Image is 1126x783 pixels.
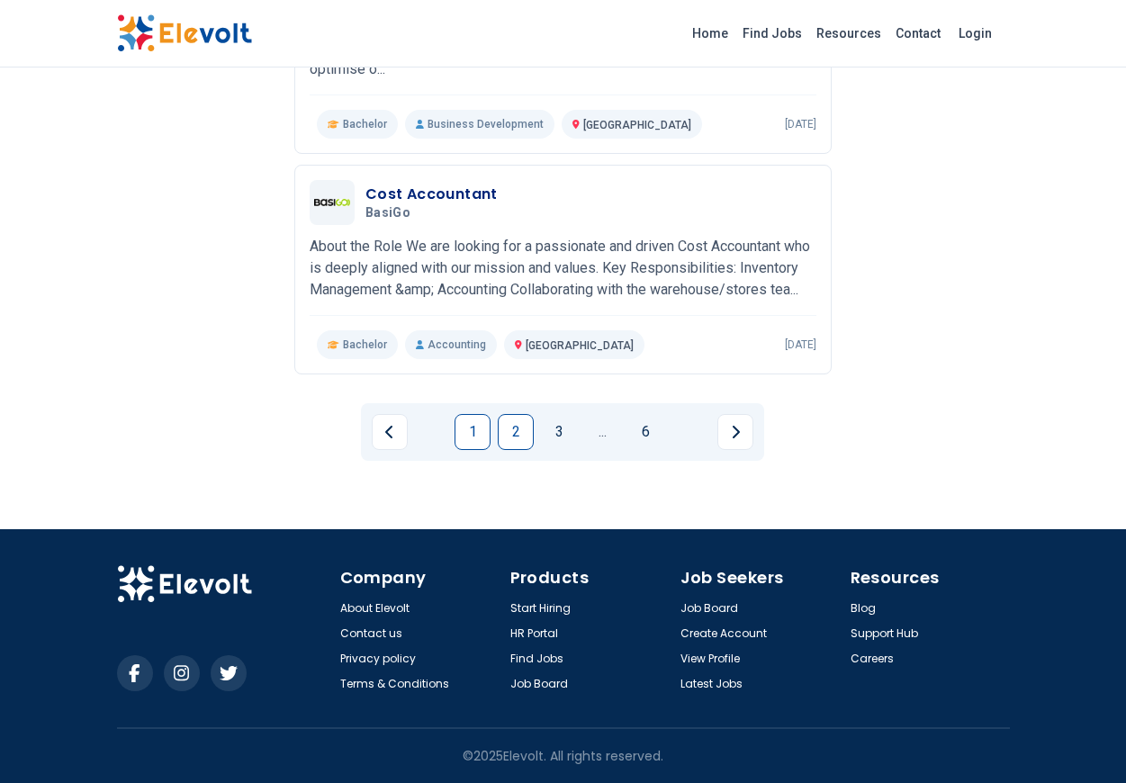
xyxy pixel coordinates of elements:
[680,652,740,666] a: View Profile
[372,414,408,450] a: Previous page
[627,414,663,450] a: Page 6
[510,565,670,590] h4: Products
[717,414,753,450] a: Next page
[851,652,894,666] a: Careers
[809,19,888,48] a: Resources
[526,339,634,352] span: [GEOGRAPHIC_DATA]
[785,337,816,352] p: [DATE]
[310,236,816,301] p: About the Role We are looking for a passionate and driven Cost Accountant who is deeply aligned w...
[680,601,738,616] a: Job Board
[463,747,663,765] p: © 2025 Elevolt. All rights reserved.
[785,117,816,131] p: [DATE]
[117,565,252,603] img: Elevolt
[340,601,410,616] a: About Elevolt
[680,565,840,590] h4: Job Seekers
[340,565,500,590] h4: Company
[314,199,350,206] img: BasiGo
[851,626,918,641] a: Support Hub
[343,117,387,131] span: Bachelor
[680,626,767,641] a: Create Account
[510,601,571,616] a: Start Hiring
[455,414,491,450] a: Page 1 is your current page
[685,19,735,48] a: Home
[405,110,554,139] p: Business Development
[851,601,876,616] a: Blog
[1036,697,1126,783] iframe: Chat Widget
[541,414,577,450] a: Page 3
[343,337,387,352] span: Bachelor
[888,19,948,48] a: Contact
[405,330,497,359] p: Accounting
[310,180,816,359] a: BasiGoCost AccountantBasiGoAbout the Role We are looking for a passionate and driven Cost Account...
[851,565,1010,590] h4: Resources
[735,19,809,48] a: Find Jobs
[117,14,252,52] img: Elevolt
[340,652,416,666] a: Privacy policy
[365,205,410,221] span: BasiGo
[510,652,563,666] a: Find Jobs
[510,626,558,641] a: HR Portal
[365,184,498,205] h3: Cost Accountant
[680,677,743,691] a: Latest Jobs
[948,15,1003,51] a: Login
[510,677,568,691] a: Job Board
[340,677,449,691] a: Terms & Conditions
[340,626,402,641] a: Contact us
[498,414,534,450] a: Page 2
[584,414,620,450] a: Jump forward
[583,119,691,131] span: [GEOGRAPHIC_DATA]
[372,414,753,450] ul: Pagination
